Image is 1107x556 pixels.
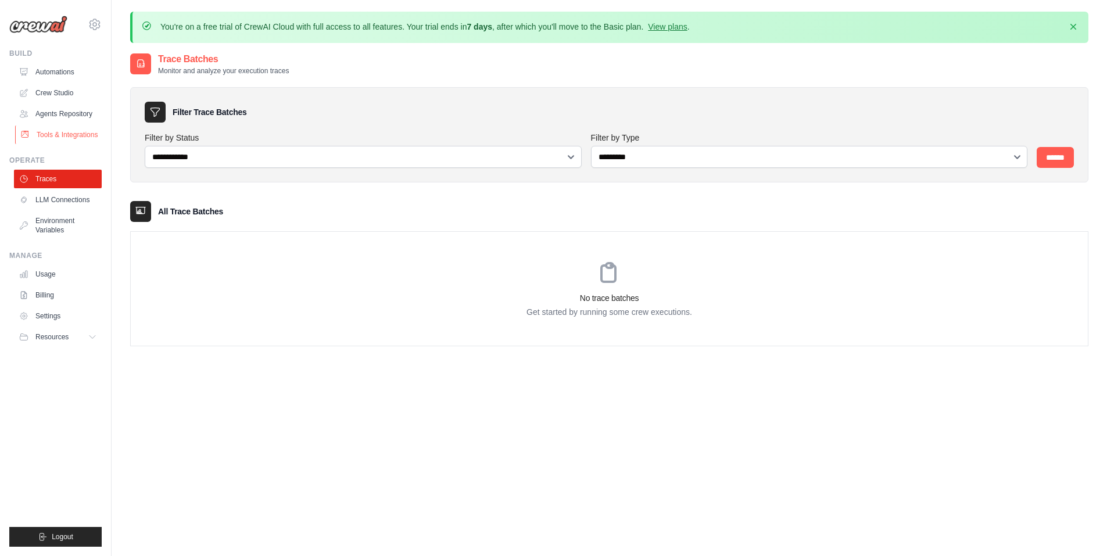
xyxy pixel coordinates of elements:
a: Crew Studio [14,84,102,102]
a: Environment Variables [14,211,102,239]
button: Logout [9,527,102,547]
div: Build [9,49,102,58]
span: Logout [52,532,73,541]
a: Tools & Integrations [15,125,103,144]
div: Manage [9,251,102,260]
a: Automations [14,63,102,81]
span: Resources [35,332,69,342]
a: Billing [14,286,102,304]
a: LLM Connections [14,191,102,209]
a: Settings [14,307,102,325]
div: Operate [9,156,102,165]
a: Usage [14,265,102,284]
h3: No trace batches [131,292,1088,304]
h3: Filter Trace Batches [173,106,246,118]
strong: 7 days [467,22,492,31]
button: Resources [14,328,102,346]
a: Traces [14,170,102,188]
label: Filter by Type [591,132,1028,144]
h2: Trace Batches [158,52,289,66]
p: Get started by running some crew executions. [131,306,1088,318]
h3: All Trace Batches [158,206,223,217]
a: Agents Repository [14,105,102,123]
label: Filter by Status [145,132,582,144]
p: Monitor and analyze your execution traces [158,66,289,76]
img: Logo [9,16,67,33]
p: You're on a free trial of CrewAI Cloud with full access to all features. Your trial ends in , aft... [160,21,690,33]
a: View plans [648,22,687,31]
